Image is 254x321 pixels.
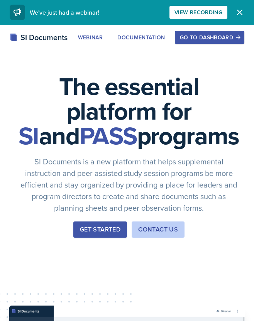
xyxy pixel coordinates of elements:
[180,34,239,41] div: Go to Dashboard
[132,221,185,238] button: Contact Us
[117,34,165,41] div: Documentation
[78,34,103,41] div: Webinar
[73,221,127,238] button: Get Started
[80,225,120,234] div: Get Started
[10,32,68,43] div: SI Documents
[138,225,178,234] div: Contact Us
[169,6,227,19] button: View Recording
[73,31,108,44] button: Webinar
[175,31,244,44] button: Go to Dashboard
[174,9,222,15] div: View Recording
[30,8,99,17] span: We've just had a webinar!
[112,31,170,44] button: Documentation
